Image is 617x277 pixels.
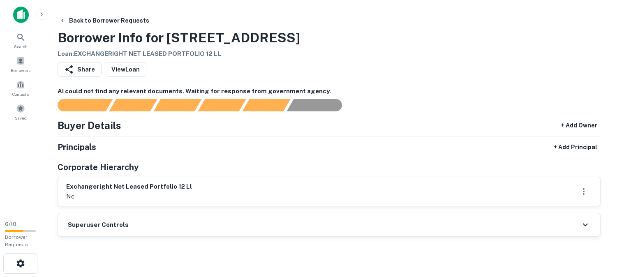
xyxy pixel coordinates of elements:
h4: Buyer Details [58,118,121,133]
div: Principals found, AI now looking for contact information... [198,99,246,111]
button: Back to Borrower Requests [56,13,153,28]
img: capitalize-icon.png [13,7,29,23]
span: Borrowers [11,67,30,74]
a: Search [2,29,39,51]
span: Borrower Requests [5,234,28,247]
span: Saved [15,115,27,121]
p: nc [66,192,192,201]
h3: Borrower Info for [STREET_ADDRESS] [58,28,300,48]
h6: AI could not find any relevant documents. Waiting for response from government agency. [58,87,601,96]
iframe: Chat Widget [576,211,617,251]
button: + Add Principal [550,140,601,155]
h5: Principals [58,141,96,153]
span: Search [14,43,28,50]
h6: exchangeright net leased portfolio 12 ll [66,182,192,192]
h6: Loan : EXCHANGERIGHT NET LEASED PORTFOLIO 12 LL [58,49,300,59]
button: Share [58,62,102,77]
button: + Add Owner [558,118,601,133]
div: Principals found, still searching for contact information. This may take time... [242,99,290,111]
div: AI fulfillment process complete. [287,99,352,111]
h5: Corporate Hierarchy [58,161,139,173]
a: Borrowers [2,53,39,75]
span: 6 / 10 [5,221,16,227]
a: ViewLoan [105,62,146,77]
a: Saved [2,101,39,123]
div: Documents found, AI parsing details... [153,99,201,111]
div: Sending borrower request to AI... [48,99,109,111]
span: Contacts [12,91,29,97]
a: Contacts [2,77,39,99]
div: Your request is received and processing... [109,99,157,111]
h6: Superuser Controls [68,220,129,230]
